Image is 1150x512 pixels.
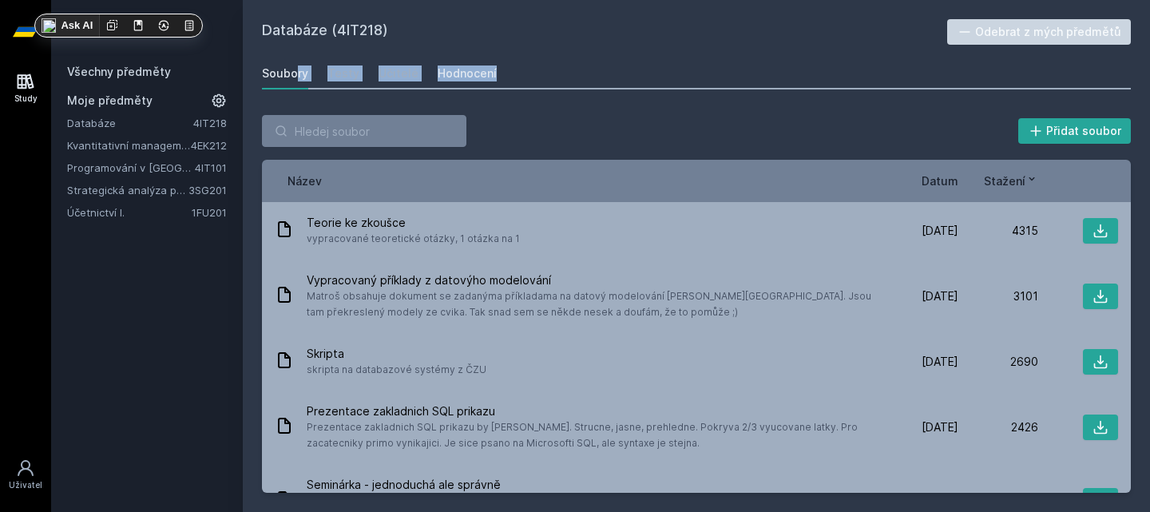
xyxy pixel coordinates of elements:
[262,115,466,147] input: Hledej soubor
[3,450,48,499] a: Uživatel
[379,58,418,89] a: Učitelé
[327,65,359,81] div: Testy
[9,479,42,491] div: Uživatel
[958,288,1038,304] div: 3101
[922,419,958,435] span: [DATE]
[922,288,958,304] span: [DATE]
[947,19,1132,45] button: Odebrat z mých předmětů
[195,161,227,174] a: 4IT101
[262,65,308,81] div: Soubory
[14,93,38,105] div: Study
[327,58,359,89] a: Testy
[958,354,1038,370] div: 2690
[262,19,947,45] h2: Databáze (4IT218)
[307,362,486,378] span: skripta na databazové systémy z ČZU
[67,160,195,176] a: Programování v [GEOGRAPHIC_DATA]
[922,173,958,189] button: Datum
[67,182,188,198] a: Strategická analýza pro informatiky a statistiky
[192,206,227,219] a: 1FU201
[1018,118,1132,144] button: Přidat soubor
[193,117,227,129] a: 4IT218
[307,477,872,493] span: Seminárka - jednoduchá ale správně
[379,65,418,81] div: Učitelé
[984,173,1025,189] span: Stažení
[3,64,48,113] a: Study
[307,215,520,231] span: Teorie ke zkoušce
[958,419,1038,435] div: 2426
[958,223,1038,239] div: 4315
[262,58,308,89] a: Soubory
[188,184,227,196] a: 3SG201
[922,223,958,239] span: [DATE]
[67,204,192,220] a: Účetnictví I.
[438,58,497,89] a: Hodnocení
[438,65,497,81] div: Hodnocení
[307,403,872,419] span: Prezentace zakladnich SQL prikazu
[67,93,153,109] span: Moje předměty
[67,115,193,131] a: Databáze
[307,288,872,320] span: Matroš obsahuje dokument se zadanýma příkladama na datový modelování [PERSON_NAME][GEOGRAPHIC_DAT...
[922,354,958,370] span: [DATE]
[984,173,1038,189] button: Stažení
[307,346,486,362] span: Skripta
[67,137,191,153] a: Kvantitativní management
[287,173,322,189] button: Název
[67,65,171,78] a: Všechny předměty
[307,272,872,288] span: Vypracovaný příklady z datovýho modelování
[307,419,872,451] span: Prezentace zakladnich SQL prikazu by [PERSON_NAME]. Strucne, jasne, prehledne. Pokryva 2/3 vyucov...
[191,139,227,152] a: 4EK212
[307,231,520,247] span: vypracované teoretické otázky, 1 otázka na 1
